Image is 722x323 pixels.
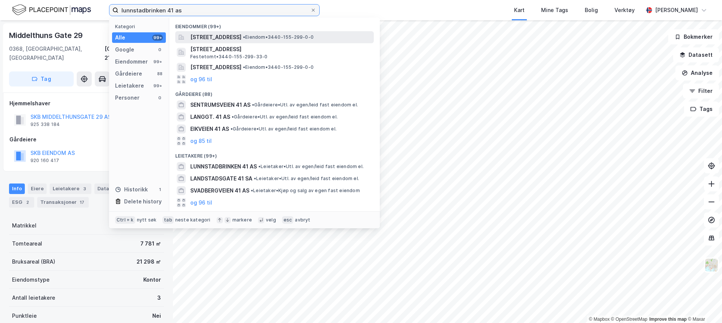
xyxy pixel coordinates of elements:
span: Gårdeiere • Utl. av egen/leid fast eiendom el. [232,114,338,120]
div: neste kategori [175,217,211,223]
span: LANDSTADSGATE 41 SA [190,174,252,183]
div: [PERSON_NAME] [655,6,698,15]
div: Gårdeiere (88) [169,85,380,99]
div: tab [162,216,174,224]
input: Søk på adresse, matrikkel, gårdeiere, leietakere eller personer [118,5,310,16]
span: EIKVEIEN 41 AS [190,124,229,133]
div: 0 [157,47,163,53]
div: 0368, [GEOGRAPHIC_DATA], [GEOGRAPHIC_DATA] [9,44,105,62]
button: Tag [9,71,74,86]
div: Matrikkel [12,221,36,230]
div: Eiendommer [115,57,148,66]
div: Antall leietakere [12,293,55,302]
div: Kategori [115,24,166,29]
div: 3 [81,185,88,193]
button: og 96 til [190,198,212,207]
div: Delete history [124,197,162,206]
span: Gårdeiere • Utl. av egen/leid fast eiendom el. [252,102,358,108]
div: 2 [24,199,31,206]
div: Eiendomstype [12,275,50,284]
div: Kontor [143,275,161,284]
span: • [252,102,254,108]
div: 17 [78,199,86,206]
span: [STREET_ADDRESS] [190,63,241,72]
span: • [258,164,261,169]
span: Festetomt • 3440-155-299-33-0 [190,54,267,60]
div: Bolig [585,6,598,15]
div: esc [282,216,294,224]
div: Google [115,45,134,54]
div: Verktøy [614,6,635,15]
div: Leietakere (99+) [169,147,380,161]
iframe: Chat Widget [684,287,722,323]
div: Punktleie [12,311,37,320]
div: avbryt [295,217,310,223]
button: og 85 til [190,136,212,146]
div: Eiere [28,183,47,194]
div: Info [9,183,25,194]
a: Mapbox [589,317,610,322]
div: [GEOGRAPHIC_DATA], 215/235 [105,44,164,62]
div: Leietakere [50,183,91,194]
div: Historikk (1) [169,209,380,222]
button: Bokmerker [668,29,719,44]
span: [STREET_ADDRESS] [190,33,241,42]
div: Ctrl + k [115,216,135,224]
button: Tags [684,102,719,117]
div: 920 160 417 [30,158,59,164]
div: 7 781 ㎡ [140,239,161,248]
img: Z [704,258,719,272]
span: Leietaker • Kjøp og salg av egen fast eiendom [251,188,360,194]
div: Eiendommer (99+) [169,18,380,31]
div: Datasett [94,183,132,194]
button: Analyse [675,65,719,80]
div: 99+ [152,59,163,65]
div: velg [266,217,276,223]
button: Datasett [673,47,719,62]
div: 0 [157,95,163,101]
div: Gårdeiere [9,135,164,144]
div: Nei [152,311,161,320]
button: Filter [683,83,719,99]
div: 1 [157,187,163,193]
div: Personer [115,93,140,102]
div: Bruksareal (BRA) [12,257,55,266]
img: logo.f888ab2527a4732fd821a326f86c7f29.svg [12,3,91,17]
span: • [232,114,234,120]
span: [STREET_ADDRESS] [190,45,371,54]
button: og 96 til [190,75,212,84]
div: Leietakere [115,81,144,90]
div: 99+ [152,35,163,41]
span: Eiendom • 3440-155-299-0-0 [243,64,314,70]
span: Leietaker • Utl. av egen/leid fast eiendom el. [258,164,364,170]
div: Gårdeiere [115,69,142,78]
a: Improve this map [649,317,687,322]
span: • [251,188,253,193]
div: 925 338 184 [30,121,60,127]
span: LANGGT. 41 AS [190,112,230,121]
span: • [254,176,256,181]
div: Transaksjoner [37,197,89,208]
div: Alle [115,33,125,42]
div: nytt søk [137,217,157,223]
div: 99+ [152,83,163,89]
div: Kart [514,6,525,15]
div: Hjemmelshaver [9,99,164,108]
span: Eiendom • 3440-155-299-0-0 [243,34,314,40]
div: markere [232,217,252,223]
span: SVADBERGVEIEN 41 AS [190,186,249,195]
div: 88 [157,71,163,77]
div: ESG [9,197,34,208]
span: SENTRUMSVEIEN 41 AS [190,100,250,109]
span: • [231,126,233,132]
div: Mine Tags [541,6,568,15]
span: Leietaker • Utl. av egen/leid fast eiendom el. [254,176,359,182]
span: Gårdeiere • Utl. av egen/leid fast eiendom el. [231,126,337,132]
div: Middelthuns Gate 29 [9,29,84,41]
div: Historikk [115,185,148,194]
span: LUNNSTADBRINKEN 41 AS [190,162,257,171]
a: OpenStreetMap [611,317,648,322]
div: 21 298 ㎡ [137,257,161,266]
span: • [243,64,245,70]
